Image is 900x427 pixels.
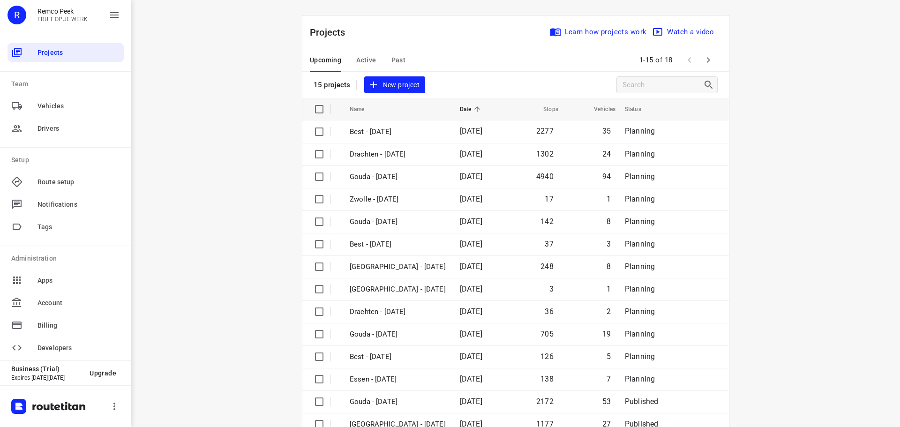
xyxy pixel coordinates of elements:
span: Planning [625,375,655,383]
p: Zwolle - [DATE] [350,194,446,205]
span: [DATE] [460,240,482,248]
span: [DATE] [460,150,482,158]
span: Next Page [699,51,718,69]
span: Planning [625,240,655,248]
p: Best - Monday [350,127,446,137]
span: 36 [545,307,553,316]
span: 7 [607,375,611,383]
span: Vehicles [37,101,120,111]
p: Best - Thursday [350,352,446,362]
p: Remco Peek [37,7,88,15]
p: Gouda - [DATE] [350,172,446,182]
div: Search [703,79,717,90]
span: Developers [37,343,120,353]
button: New project [364,76,425,94]
div: Projects [7,43,124,62]
span: 1 [607,285,611,293]
span: [DATE] [460,172,482,181]
span: 142 [540,217,554,226]
span: Planning [625,127,655,135]
span: Planning [625,195,655,203]
p: Drachten - Monday [350,149,446,160]
span: 17 [545,195,553,203]
span: 8 [607,217,611,226]
span: 37 [545,240,553,248]
p: Business (Trial) [11,365,82,373]
p: Projects [310,25,353,39]
p: Drachten - Thursday [350,307,446,317]
span: Account [37,298,120,308]
span: Planning [625,262,655,271]
span: [DATE] [460,127,482,135]
p: Expires [DATE][DATE] [11,375,82,381]
div: Drivers [7,119,124,138]
span: Notifications [37,200,120,210]
span: Active [356,54,376,66]
span: Drivers [37,124,120,134]
div: Vehicles [7,97,124,115]
span: 94 [602,172,611,181]
span: 35 [602,127,611,135]
p: Zwolle - Thursday [350,262,446,272]
span: Apps [37,276,120,285]
div: Apps [7,271,124,290]
span: 24 [602,150,611,158]
span: Planning [625,330,655,338]
span: Upgrade [90,369,116,377]
span: 3 [549,285,554,293]
span: 53 [602,397,611,406]
span: Route setup [37,177,120,187]
span: 248 [540,262,554,271]
span: Upcoming [310,54,341,66]
span: Name [350,104,377,115]
span: [DATE] [460,195,482,203]
span: [DATE] [460,285,482,293]
div: Route setup [7,172,124,191]
span: Planning [625,285,655,293]
p: Setup [11,155,124,165]
p: Essen - Wednesday [350,374,446,385]
span: Published [625,397,659,406]
span: [DATE] [460,217,482,226]
div: Tags [7,217,124,236]
span: 705 [540,330,554,338]
span: 2172 [536,397,554,406]
span: 1-15 of 18 [636,50,676,70]
p: Gouda - Wednesday [350,397,446,407]
span: 8 [607,262,611,271]
span: [DATE] [460,352,482,361]
p: Gouda - Friday [350,217,446,227]
p: FRUIT OP JE WERK [37,16,88,22]
span: 5 [607,352,611,361]
span: Previous Page [680,51,699,69]
span: 2 [607,307,611,316]
span: Planning [625,352,655,361]
span: Past [391,54,406,66]
span: Planning [625,150,655,158]
span: New project [370,79,420,91]
span: 126 [540,352,554,361]
div: R [7,6,26,24]
span: 1 [607,195,611,203]
span: [DATE] [460,330,482,338]
span: [DATE] [460,375,482,383]
input: Search projects [622,78,703,92]
span: 2277 [536,127,554,135]
span: Date [460,104,484,115]
span: Projects [37,48,120,58]
span: Planning [625,307,655,316]
span: Billing [37,321,120,330]
div: Billing [7,316,124,335]
span: 1302 [536,150,554,158]
span: Status [625,104,653,115]
div: Account [7,293,124,312]
span: 138 [540,375,554,383]
span: Tags [37,222,120,232]
span: 3 [607,240,611,248]
p: Gouda - Thursday [350,329,446,340]
span: 4940 [536,172,554,181]
span: [DATE] [460,397,482,406]
p: Best - Friday [350,239,446,250]
span: [DATE] [460,307,482,316]
div: Notifications [7,195,124,214]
